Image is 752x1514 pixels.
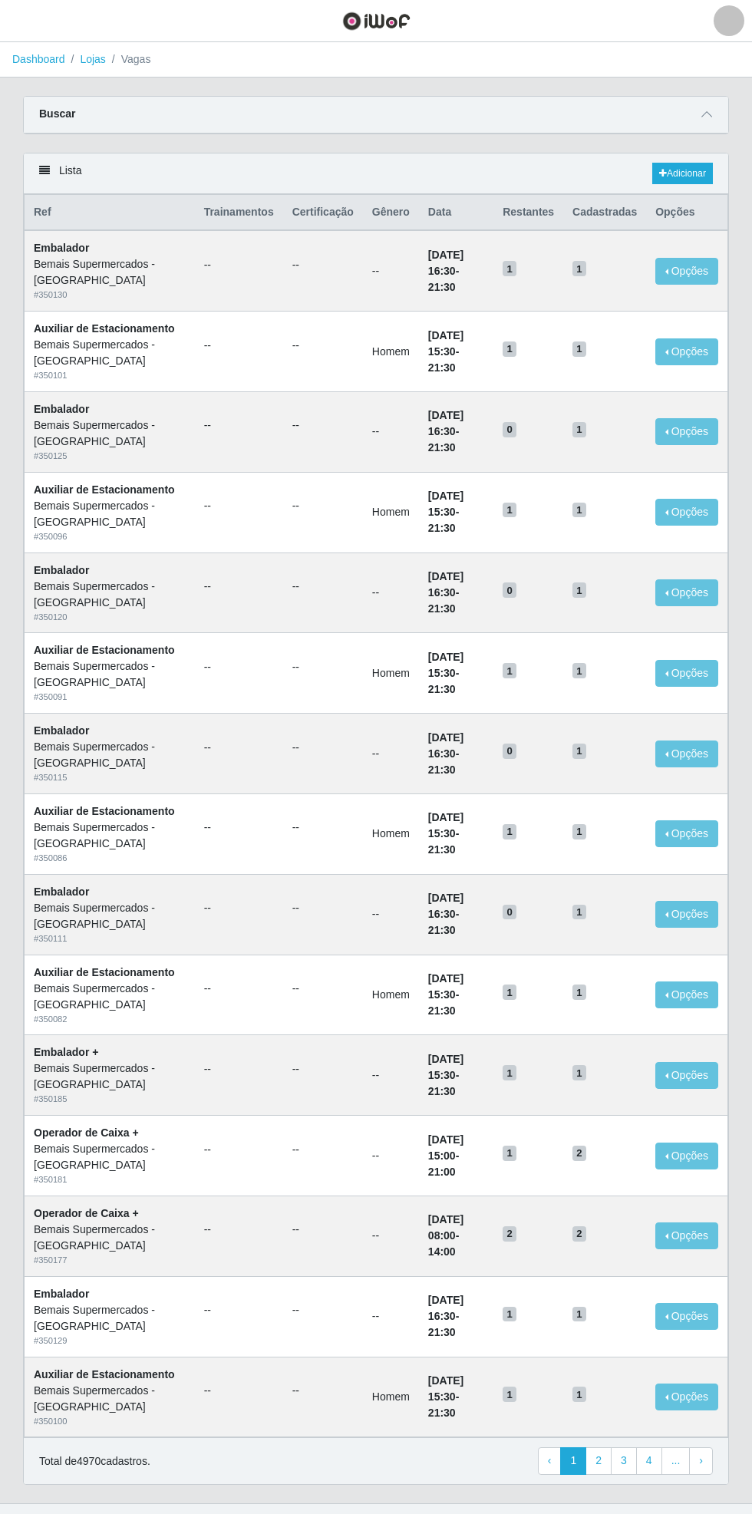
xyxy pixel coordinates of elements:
[204,820,274,836] ul: --
[503,744,516,759] span: 0
[572,503,586,518] span: 1
[292,981,354,997] ul: --
[503,582,516,598] span: 0
[655,981,718,1008] button: Opções
[655,1384,718,1410] button: Opções
[655,338,718,365] button: Opções
[655,418,718,445] button: Opções
[636,1447,662,1475] a: 4
[80,53,105,65] a: Lojas
[428,1053,463,1097] strong: -
[363,793,419,874] td: Homem
[428,409,463,437] time: [DATE] 16:30
[655,579,718,606] button: Opções
[572,422,586,437] span: 1
[428,570,463,599] time: [DATE] 16:30
[363,391,419,472] td: --
[34,1302,186,1334] div: Bemais Supermercados - [GEOGRAPHIC_DATA]
[503,1226,516,1242] span: 2
[363,472,419,552] td: Homem
[292,659,354,675] ul: --
[34,1126,139,1139] strong: Operador de Caixa +
[428,1213,463,1242] time: [DATE] 08:00
[538,1447,713,1475] nav: pagination
[204,1061,274,1077] ul: --
[34,1207,139,1219] strong: Operador de Caixa +
[503,905,516,920] span: 0
[655,660,718,687] button: Opções
[292,1142,354,1158] ul: --
[428,651,463,679] time: [DATE] 15:30
[204,1383,274,1399] ul: --
[363,1116,419,1196] td: --
[655,1222,718,1249] button: Opções
[428,1407,456,1419] time: 21:30
[503,663,516,678] span: 1
[655,820,718,847] button: Opções
[428,1053,463,1081] time: [DATE] 15:30
[34,1222,186,1254] div: Bemais Supermercados - [GEOGRAPHIC_DATA]
[428,972,463,1001] time: [DATE] 15:30
[689,1447,713,1475] a: Next
[292,820,354,836] ul: --
[34,498,186,530] div: Bemais Supermercados - [GEOGRAPHIC_DATA]
[39,1453,150,1469] p: Total de 4970 cadastros.
[204,417,274,434] ul: --
[34,1046,98,1058] strong: Embalador +
[292,1302,354,1318] ul: --
[34,1141,186,1173] div: Bemais Supermercados - [GEOGRAPHIC_DATA]
[34,483,175,496] strong: Auxiliar de Estacionamento
[363,874,419,955] td: --
[428,731,463,760] time: [DATE] 16:30
[428,972,463,1017] strong: -
[503,422,516,437] span: 0
[342,12,411,31] img: CoreUI Logo
[585,1447,612,1475] a: 2
[292,257,354,273] ul: --
[428,1213,463,1258] strong: -
[655,901,718,928] button: Opções
[428,1004,456,1017] time: 21:30
[428,764,456,776] time: 21:30
[572,744,586,759] span: 1
[363,195,419,231] th: Gênero
[428,249,463,293] strong: -
[204,1142,274,1158] ul: --
[428,1166,456,1178] time: 21:00
[204,981,274,997] ul: --
[652,163,713,184] a: Adicionar
[503,503,516,518] span: 1
[283,195,363,231] th: Certificação
[572,663,586,678] span: 1
[363,230,419,311] td: --
[572,341,586,357] span: 1
[560,1447,586,1475] a: 1
[363,955,419,1035] td: Homem
[34,852,186,865] div: # 350086
[428,1326,456,1338] time: 21:30
[572,824,586,839] span: 1
[195,195,283,231] th: Trainamentos
[34,900,186,932] div: Bemais Supermercados - [GEOGRAPHIC_DATA]
[538,1447,562,1475] a: Previous
[503,261,516,276] span: 1
[428,924,456,936] time: 21:30
[292,1222,354,1238] ul: --
[34,1288,89,1300] strong: Embalador
[292,579,354,595] ul: --
[611,1447,637,1475] a: 3
[503,1146,516,1161] span: 1
[572,1226,586,1242] span: 2
[34,644,175,656] strong: Auxiliar de Estacionamento
[503,1065,516,1080] span: 1
[363,1196,419,1276] td: --
[572,985,586,1000] span: 1
[363,1035,419,1116] td: --
[428,329,463,358] time: [DATE] 15:30
[204,257,274,273] ul: --
[572,1146,586,1161] span: 2
[428,811,463,839] time: [DATE] 15:30
[572,1307,586,1322] span: 1
[699,1454,703,1466] span: ›
[363,1357,419,1437] td: Homem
